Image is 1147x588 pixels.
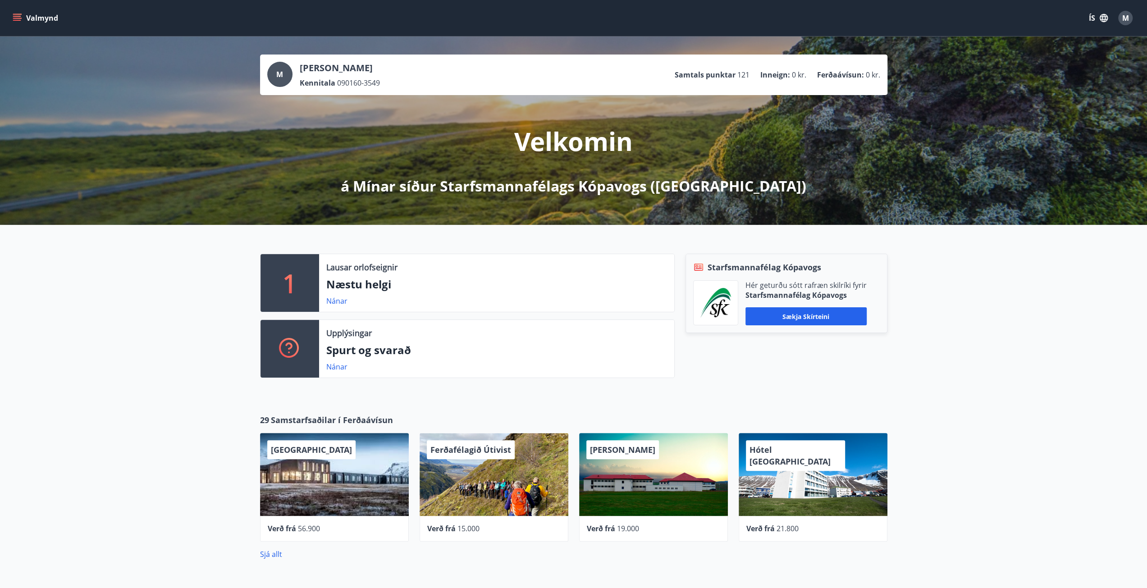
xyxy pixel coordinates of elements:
[11,10,62,26] button: menu
[271,414,393,426] span: Samstarfsaðilar í Ferðaávísun
[260,549,282,559] a: Sjá allt
[675,70,736,80] p: Samtals punktar
[745,280,867,290] p: Hér geturðu sótt rafræn skilríki fyrir
[300,78,335,88] p: Kennitala
[337,78,380,88] span: 090160-3549
[283,266,297,300] p: 1
[746,524,775,533] span: Verð frá
[514,124,633,158] p: Velkomin
[708,261,821,273] span: Starfsmannafélag Kópavogs
[430,444,511,455] span: Ferðafélagið Útivist
[749,444,831,467] span: Hótel [GEOGRAPHIC_DATA]
[792,70,806,80] span: 0 kr.
[268,524,296,533] span: Verð frá
[737,70,749,80] span: 121
[326,362,347,372] a: Nánar
[1084,10,1113,26] button: ÍS
[326,296,347,306] a: Nánar
[341,176,806,196] p: á Mínar síður Starfsmannafélags Kópavogs ([GEOGRAPHIC_DATA])
[587,524,615,533] span: Verð frá
[1122,13,1129,23] span: M
[427,524,456,533] span: Verð frá
[457,524,480,533] span: 15.000
[326,261,398,273] p: Lausar orlofseignir
[1115,7,1136,29] button: M
[326,342,667,358] p: Spurt og svarað
[271,444,352,455] span: [GEOGRAPHIC_DATA]
[260,414,269,426] span: 29
[745,290,867,300] p: Starfsmannafélag Kópavogs
[276,69,283,79] span: M
[326,327,372,339] p: Upplýsingar
[590,444,655,455] span: [PERSON_NAME]
[817,70,864,80] p: Ferðaávísun :
[745,307,867,325] button: Sækja skírteini
[326,277,667,292] p: Næstu helgi
[700,288,731,318] img: x5MjQkxwhnYn6YREZUTEa9Q4KsBUeQdWGts9Dj4O.png
[777,524,799,533] span: 21.800
[300,62,380,74] p: [PERSON_NAME]
[760,70,790,80] p: Inneign :
[866,70,880,80] span: 0 kr.
[617,524,639,533] span: 19.000
[298,524,320,533] span: 56.900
